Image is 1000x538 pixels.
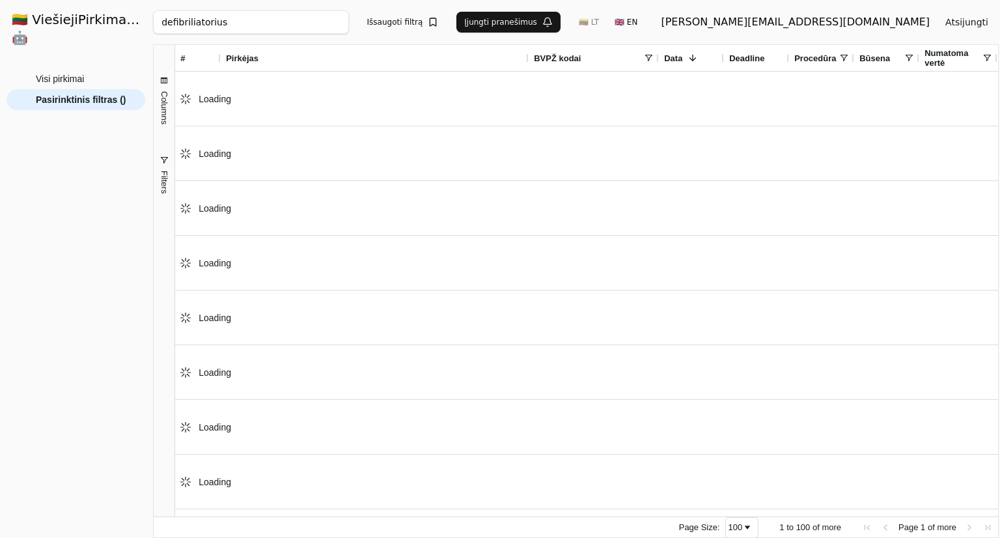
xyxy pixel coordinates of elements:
[794,53,836,63] span: Procedūra
[664,53,682,63] span: Data
[456,12,561,33] button: Įjungti pranešimus
[729,522,743,532] div: 100
[822,522,841,532] span: more
[199,94,231,104] span: Loading
[534,53,581,63] span: BVPŽ kodai
[153,10,348,34] input: Greita paieška...
[607,12,645,33] button: 🇬🇧 EN
[779,522,784,532] span: 1
[661,14,930,30] div: [PERSON_NAME][EMAIL_ADDRESS][DOMAIN_NAME]
[359,12,447,33] button: Išsaugoti filtrą
[160,171,169,193] span: Filters
[725,517,759,538] div: Page Size
[935,10,999,34] button: Atsijungti
[160,91,169,124] span: Columns
[796,522,811,532] span: 100
[898,522,918,532] span: Page
[36,90,126,109] span: Pasirinktinis filtras ()
[862,522,872,533] div: First Page
[937,522,956,532] span: more
[199,203,231,214] span: Loading
[199,313,231,323] span: Loading
[36,69,84,89] span: Visi pirkimai
[199,422,231,432] span: Loading
[786,522,794,532] span: to
[921,522,925,532] span: 1
[859,53,890,63] span: Būsena
[812,522,820,532] span: of
[729,53,764,63] span: Deadline
[982,522,993,533] div: Last Page
[199,258,231,268] span: Loading
[226,53,258,63] span: Pirkėjas
[199,367,231,378] span: Loading
[130,12,150,27] strong: .AI
[924,48,982,68] span: Numatoma vertė
[199,477,231,487] span: Loading
[928,522,935,532] span: of
[679,522,720,532] div: Page Size:
[199,149,231,159] span: Loading
[180,53,185,63] span: #
[880,522,891,533] div: Previous Page
[964,522,975,533] div: Next Page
